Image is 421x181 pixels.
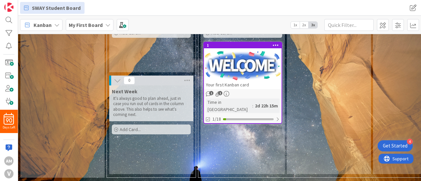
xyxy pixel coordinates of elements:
[206,99,252,113] div: Time in [GEOGRAPHIC_DATA]
[124,77,135,84] span: 0
[6,118,12,123] span: 90
[34,21,52,29] span: Kanban
[309,22,317,28] span: 3x
[252,102,253,109] span: :
[383,143,408,149] div: Get Started
[4,156,13,166] div: AM
[207,43,282,48] div: 1
[291,22,300,28] span: 1x
[113,96,189,117] p: It's always good to plan ahead, just in case you run out of cards in the column above. This also ...
[253,102,280,109] div: 2d 22h 15m
[112,88,137,95] span: Next Week
[204,80,282,89] div: Your first Kanban card
[324,19,374,31] input: Quick Filter...
[120,126,141,132] span: Add Card...
[14,1,30,9] span: Support
[209,91,213,95] span: 1
[212,116,221,123] span: 1/18
[204,42,282,89] div: 1Your first Kanban card
[378,140,413,151] div: Open Get Started checklist, remaining modules: 4
[69,22,103,28] b: My First Board
[218,91,222,95] span: 1
[300,22,309,28] span: 2x
[204,42,282,48] div: 1
[20,2,85,14] a: SWAY Student Board
[4,3,13,12] img: Visit kanbanzone.com
[407,139,413,145] div: 4
[4,169,13,178] div: V
[32,4,81,12] span: SWAY Student Board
